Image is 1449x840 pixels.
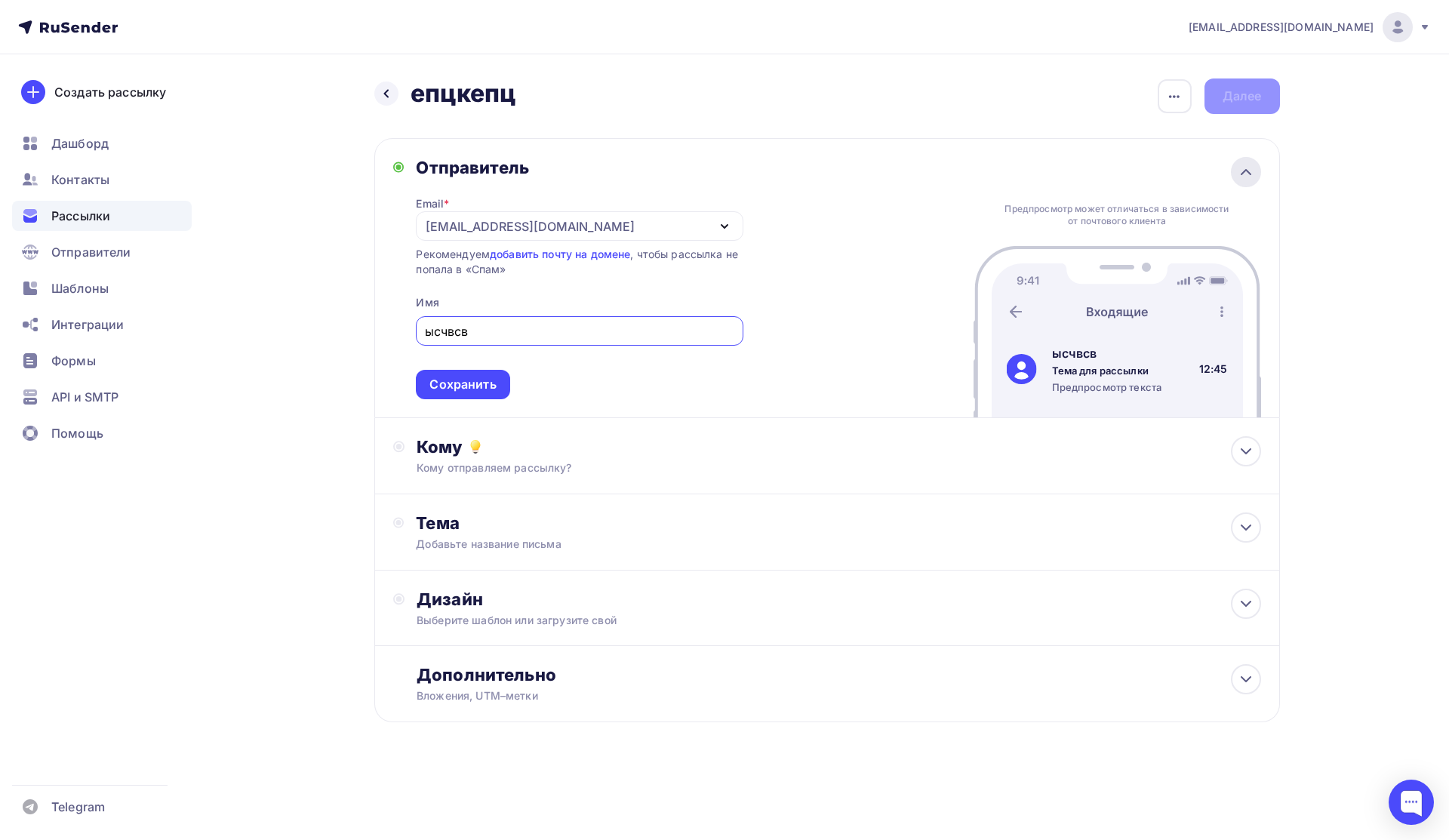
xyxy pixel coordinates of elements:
a: Формы [12,346,192,376]
span: Формы [51,352,96,370]
a: Дашборд [12,128,192,158]
span: Отправители [51,243,131,261]
a: Шаблоны [12,273,192,303]
div: Кому [417,436,1260,457]
div: Сохранить [429,376,496,393]
span: Telegram [51,798,105,816]
a: Рассылки [12,201,192,231]
div: ысчвсв [1052,344,1162,362]
a: добавить почту на домене [490,248,630,260]
span: Помощь [51,424,103,442]
div: Тема для рассылки [1052,364,1162,377]
div: Имя [416,295,438,310]
div: Создать рассылку [54,83,166,101]
div: Отправитель [416,157,743,178]
div: Рекомендуем , чтобы рассылка не попала в «Спам» [416,247,743,277]
div: Email [416,196,449,211]
div: Кому отправляем рассылку? [417,460,1177,475]
span: Рассылки [51,207,110,225]
div: Предпросмотр может отличаться в зависимости от почтового клиента [1001,203,1233,227]
button: [EMAIL_ADDRESS][DOMAIN_NAME] [416,211,743,241]
div: Дополнительно [417,664,1260,685]
h2: епцкепц [411,78,517,109]
div: Дизайн [417,589,1260,610]
div: Предпросмотр текста [1052,380,1162,394]
span: API и SMTP [51,388,118,406]
a: Отправители [12,237,192,267]
span: [EMAIL_ADDRESS][DOMAIN_NAME] [1189,20,1374,35]
div: [EMAIL_ADDRESS][DOMAIN_NAME] [426,217,635,235]
div: Тема [416,512,714,534]
span: Шаблоны [51,279,109,297]
div: Добавьте название письма [416,537,685,552]
a: [EMAIL_ADDRESS][DOMAIN_NAME] [1189,12,1431,42]
span: Интеграции [51,315,124,334]
div: Вложения, UTM–метки [417,688,1177,703]
span: Дашборд [51,134,109,152]
a: Контакты [12,165,192,195]
span: Контакты [51,171,109,189]
div: Выберите шаблон или загрузите свой [417,613,1177,628]
div: 12:45 [1199,362,1228,377]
